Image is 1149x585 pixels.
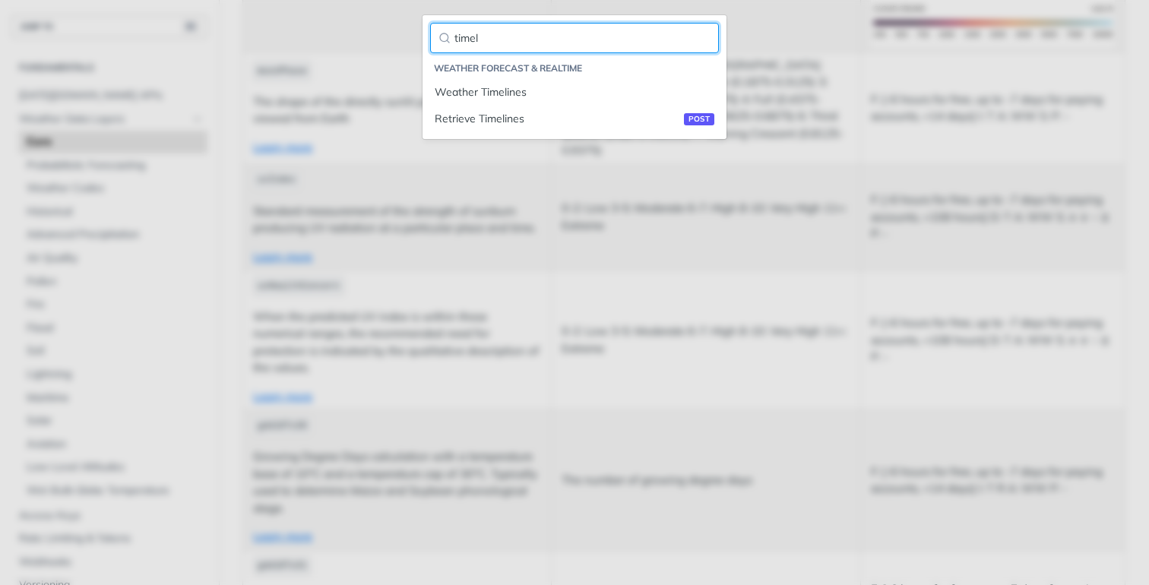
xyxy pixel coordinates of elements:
div: Weather Timelines [435,84,714,100]
li: Weather Forecast & realtime [434,61,719,76]
a: Weather Timelines [430,80,719,105]
nav: Reference navigation [423,46,726,139]
div: Retrieve Timelines [435,111,714,127]
input: Filter [430,23,719,53]
a: Retrieve Timelinespost [430,106,719,131]
span: post [684,113,714,125]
